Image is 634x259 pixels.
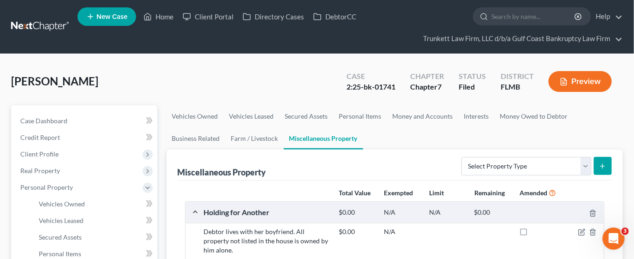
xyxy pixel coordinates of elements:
div: Miscellaneous Property [178,167,266,178]
div: $0.00 [470,208,515,217]
span: 7 [437,82,442,91]
a: Money and Accounts [387,105,459,127]
span: Personal Property [20,183,73,191]
a: Help [592,8,622,25]
a: Personal Items [334,105,387,127]
div: FLMB [501,82,534,92]
strong: Remaining [474,189,505,197]
div: $0.00 [335,227,380,236]
strong: Limit [429,189,444,197]
div: Case [347,71,395,82]
a: Vehicles Leased [31,212,157,229]
div: District [501,71,534,82]
a: Trunkett Law Firm, LLC d/b/a Gulf Coast Bankruptcy Law Firm [419,30,622,47]
div: Filed [459,82,486,92]
div: Chapter [410,82,444,92]
span: Real Property [20,167,60,175]
a: DebtorCC [309,8,361,25]
a: Vehicles Leased [224,105,280,127]
iframe: Intercom live chat [603,228,625,250]
span: Vehicles Leased [39,217,84,224]
div: 2:25-bk-01741 [347,82,395,92]
span: Vehicles Owned [39,200,85,208]
div: Debtor lives with her boyfriend. All property not listed in the house is owned by him alone. [199,227,335,255]
div: N/A [379,227,425,236]
a: Interests [459,105,495,127]
span: Case Dashboard [20,117,67,125]
a: Client Portal [178,8,238,25]
div: Chapter [410,71,444,82]
a: Secured Assets [31,229,157,246]
span: Secured Assets [39,233,82,241]
a: Directory Cases [238,8,309,25]
a: Business Related [167,127,226,150]
a: Farm / Livestock [226,127,284,150]
a: Miscellaneous Property [284,127,363,150]
a: Vehicles Owned [31,196,157,212]
span: Client Profile [20,150,59,158]
div: $0.00 [335,208,380,217]
span: New Case [96,13,127,20]
a: Vehicles Owned [167,105,224,127]
a: Home [139,8,178,25]
a: Money Owed to Debtor [495,105,574,127]
a: Secured Assets [280,105,334,127]
div: Status [459,71,486,82]
div: Holding for Another [199,207,335,217]
button: Preview [549,71,612,92]
div: N/A [379,208,425,217]
span: [PERSON_NAME] [11,74,98,88]
span: Personal Items [39,250,81,258]
input: Search by name... [491,8,576,25]
strong: Amended [520,189,547,197]
span: Credit Report [20,133,60,141]
a: Credit Report [13,129,157,146]
span: 3 [622,228,629,235]
strong: Total Value [339,189,371,197]
a: Case Dashboard [13,113,157,129]
strong: Exempted [384,189,413,197]
div: N/A [425,208,470,217]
